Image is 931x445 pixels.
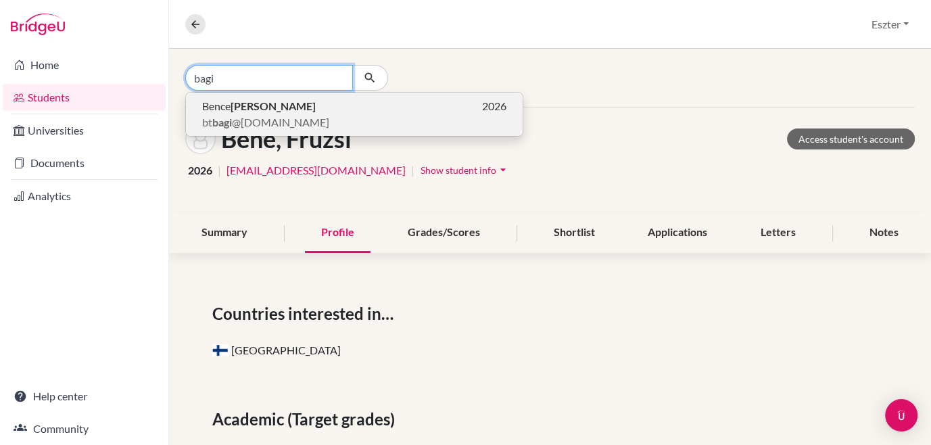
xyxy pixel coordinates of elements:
[391,213,496,253] div: Grades/Scores
[421,164,496,176] span: Show student info
[3,183,166,210] a: Analytics
[744,213,812,253] div: Letters
[3,383,166,410] a: Help center
[865,11,915,37] button: Eszter
[212,344,229,356] span: Finland
[3,149,166,177] a: Documents
[212,344,341,356] span: [GEOGRAPHIC_DATA]
[538,213,611,253] div: Shortlist
[787,128,915,149] a: Access student's account
[885,399,917,431] div: Open Intercom Messenger
[212,302,399,326] span: Countries interested in…
[3,84,166,111] a: Students
[212,407,400,431] span: Academic (Target grades)
[185,124,216,154] img: Fruzsi Bene's avatar
[3,51,166,78] a: Home
[185,213,264,253] div: Summary
[202,98,316,114] span: Bence
[3,415,166,442] a: Community
[212,116,232,128] b: bagi
[411,162,414,179] span: |
[221,124,352,154] h1: Bene, Fruzsi
[305,213,371,253] div: Profile
[853,213,915,253] div: Notes
[11,14,65,35] img: Bridge-U
[231,99,316,112] b: [PERSON_NAME]
[218,162,221,179] span: |
[185,65,353,91] input: Find student by name...
[631,213,723,253] div: Applications
[420,160,510,181] button: Show student infoarrow_drop_down
[202,114,329,131] span: bt @[DOMAIN_NAME]
[186,93,523,136] button: Bence[PERSON_NAME]2026btbagi@[DOMAIN_NAME]
[226,162,406,179] a: [EMAIL_ADDRESS][DOMAIN_NAME]
[3,117,166,144] a: Universities
[482,98,506,114] span: 2026
[496,163,510,177] i: arrow_drop_down
[188,162,212,179] span: 2026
